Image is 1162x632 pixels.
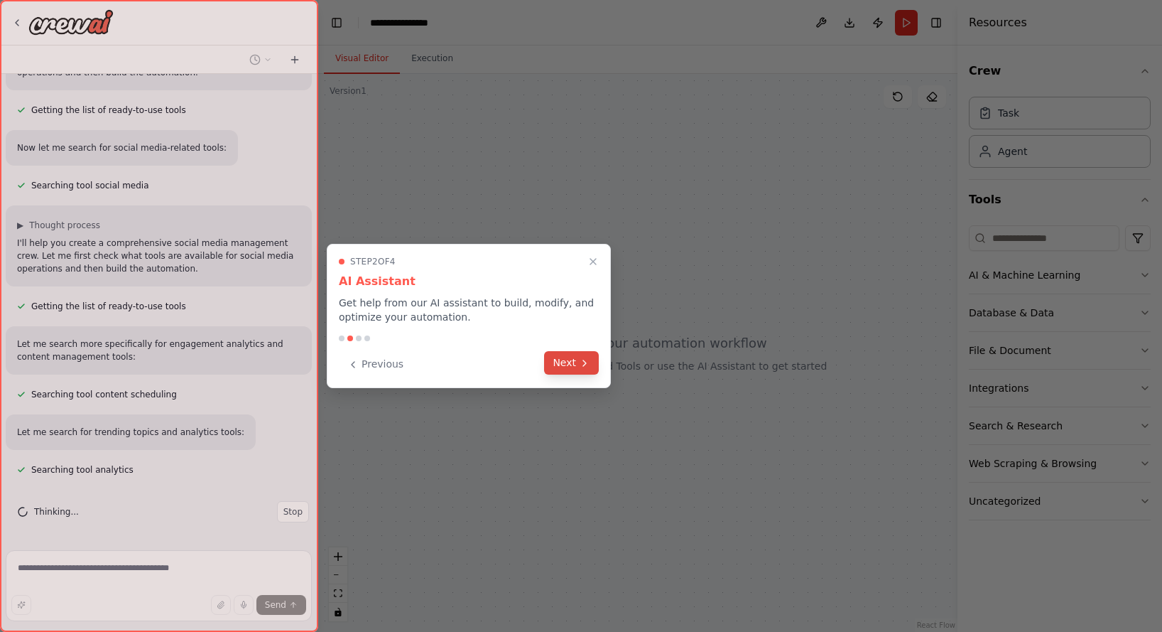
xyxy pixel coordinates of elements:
[327,13,347,33] button: Hide left sidebar
[339,273,599,290] h3: AI Assistant
[544,351,599,375] button: Next
[350,256,396,267] span: Step 2 of 4
[339,353,412,376] button: Previous
[585,253,602,270] button: Close walkthrough
[339,296,599,324] p: Get help from our AI assistant to build, modify, and optimize your automation.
